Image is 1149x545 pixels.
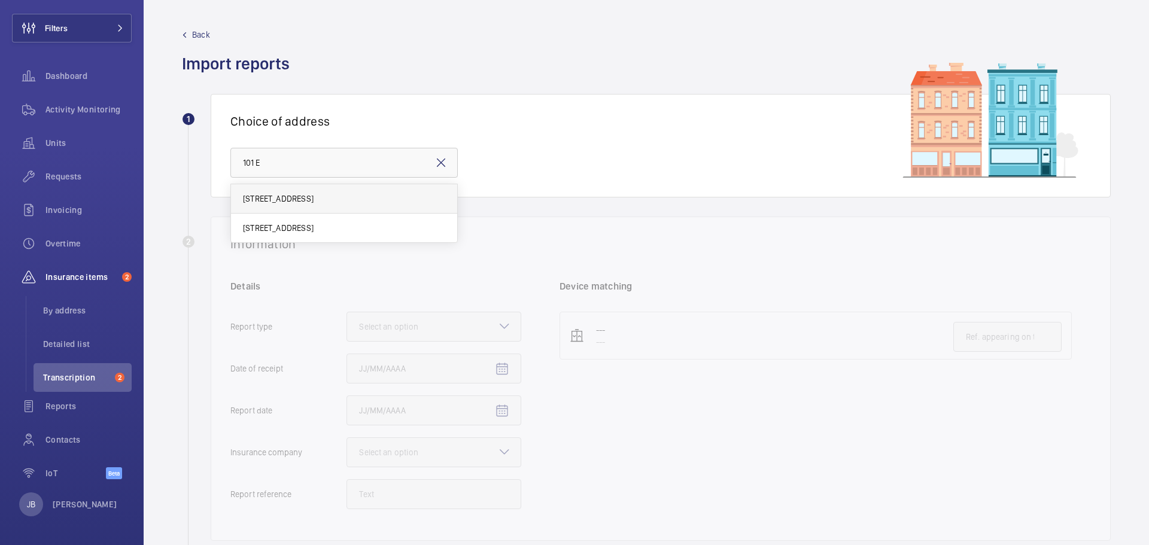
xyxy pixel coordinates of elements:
h1: Choice of address [230,114,1091,129]
span: Insurance items [45,271,117,283]
input: Type the address [230,148,458,178]
div: 1 [183,113,194,125]
img: buildings [842,62,1081,178]
span: Dashboard [45,70,132,82]
button: Open calendar [488,355,516,383]
span: Activity Monitoring [45,103,132,115]
span: Units [45,137,132,149]
span: By address [43,305,132,316]
span: 2 [122,272,132,282]
button: Open calendar [488,397,516,425]
span: [STREET_ADDRESS] [243,193,314,205]
button: Filters [12,14,132,42]
span: 2 [115,373,124,382]
span: Requests [45,170,132,182]
p: [PERSON_NAME] [53,498,117,510]
span: Reports [45,400,132,412]
span: Contacts [45,434,132,446]
p: JB [27,498,35,510]
span: Filters [45,22,68,34]
div: 2 [183,236,194,248]
span: [STREET_ADDRESS] [243,222,314,234]
h1: Import reports [182,53,297,75]
span: Transcription [43,372,110,383]
span: Back [192,29,210,41]
span: Invoicing [45,204,132,216]
span: Detailed list [43,338,132,350]
span: Overtime [45,238,132,249]
span: IoT [45,467,106,479]
span: Beta [106,467,122,479]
